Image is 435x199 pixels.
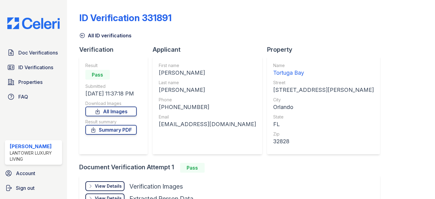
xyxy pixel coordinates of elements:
div: Street [273,80,374,86]
div: Property [267,45,385,54]
div: Zip [273,131,374,137]
div: Result summary [85,119,137,125]
div: Email [159,114,256,120]
div: Last name [159,80,256,86]
div: [STREET_ADDRESS][PERSON_NAME] [273,86,374,94]
span: ID Verifications [18,64,53,71]
div: Verification [79,45,153,54]
div: City [273,97,374,103]
div: [PERSON_NAME] [159,86,256,94]
a: All ID verifications [79,32,132,39]
span: Sign out [16,184,35,192]
div: [PERSON_NAME] [10,143,60,150]
a: FAQ [5,91,62,103]
span: Account [16,170,35,177]
a: ID Verifications [5,61,62,73]
a: Properties [5,76,62,88]
div: Download Images [85,100,137,107]
div: [PHONE_NUMBER] [159,103,256,111]
div: [EMAIL_ADDRESS][DOMAIN_NAME] [159,120,256,129]
div: View Details [95,183,122,189]
div: First name [159,62,256,69]
span: FAQ [18,93,28,100]
div: Orlando [273,103,374,111]
div: Phone [159,97,256,103]
a: Sign out [2,182,65,194]
div: Lantower Luxury Living [10,150,60,162]
div: ID Verification 331891 [79,12,172,23]
div: [PERSON_NAME] [159,69,256,77]
div: Result [85,62,137,69]
a: Name Tortuga Bay [273,62,374,77]
div: 32828 [273,137,374,146]
a: Doc Verifications [5,47,62,59]
a: All Images [85,107,137,116]
div: [DATE] 11:37:18 PM [85,89,137,98]
div: Verification Images [129,182,183,191]
div: FL [273,120,374,129]
div: Document Verification Attempt 1 [79,163,385,173]
div: Submitted [85,83,137,89]
a: Summary PDF [85,125,137,135]
span: Doc Verifications [18,49,58,56]
div: Pass [85,70,110,80]
span: Properties [18,78,43,86]
img: CE_Logo_Blue-a8612792a0a2168367f1c8372b55b34899dd931a85d93a1a3d3e32e68fde9ad4.png [2,17,65,29]
a: Account [2,167,65,179]
div: Name [273,62,374,69]
div: Applicant [153,45,267,54]
div: Pass [180,163,205,173]
div: State [273,114,374,120]
div: Tortuga Bay [273,69,374,77]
